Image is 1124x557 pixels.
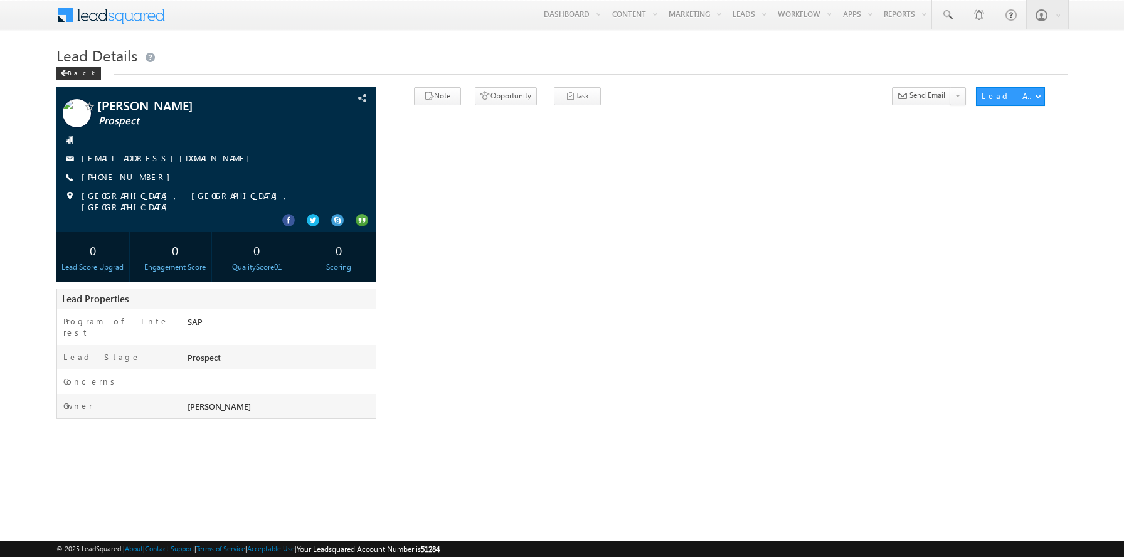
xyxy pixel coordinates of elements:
a: About [125,544,143,553]
a: Back [56,66,107,77]
span: [PERSON_NAME] [97,99,297,112]
div: 0 [223,238,290,262]
button: Send Email [892,87,951,105]
button: Lead Actions [976,87,1045,106]
div: Lead Score Upgrad [60,262,127,273]
span: Lead Properties [62,292,129,305]
span: Prospect [98,115,299,127]
span: 51284 [421,544,440,554]
span: [GEOGRAPHIC_DATA], [GEOGRAPHIC_DATA], [GEOGRAPHIC_DATA] [82,190,343,213]
button: Task [554,87,601,105]
a: Contact Support [145,544,194,553]
label: Lead Stage [63,351,140,363]
span: © 2025 LeadSquared | | | | | [56,543,440,555]
label: Owner [63,400,93,411]
label: Program of Interest [63,316,172,338]
span: [PHONE_NUMBER] [82,171,176,184]
img: Profile photo [63,99,91,132]
span: Your Leadsquared Account Number is [297,544,440,554]
span: Send Email [909,90,945,101]
button: Opportunity [475,87,537,105]
div: 0 [141,238,208,262]
div: Scoring [305,262,373,273]
div: 0 [305,238,373,262]
div: 0 [60,238,127,262]
button: Note [414,87,461,105]
div: Engagement Score [141,262,208,273]
a: Terms of Service [196,544,245,553]
a: [EMAIL_ADDRESS][DOMAIN_NAME] [82,152,256,163]
div: Back [56,67,101,80]
span: [PERSON_NAME] [188,401,251,411]
div: QualityScore01 [223,262,290,273]
div: Lead Actions [982,90,1035,102]
a: Acceptable Use [247,544,295,553]
label: Concerns [63,376,119,387]
div: Prospect [184,351,376,369]
span: Lead Details [56,45,137,65]
div: SAP [184,316,376,333]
